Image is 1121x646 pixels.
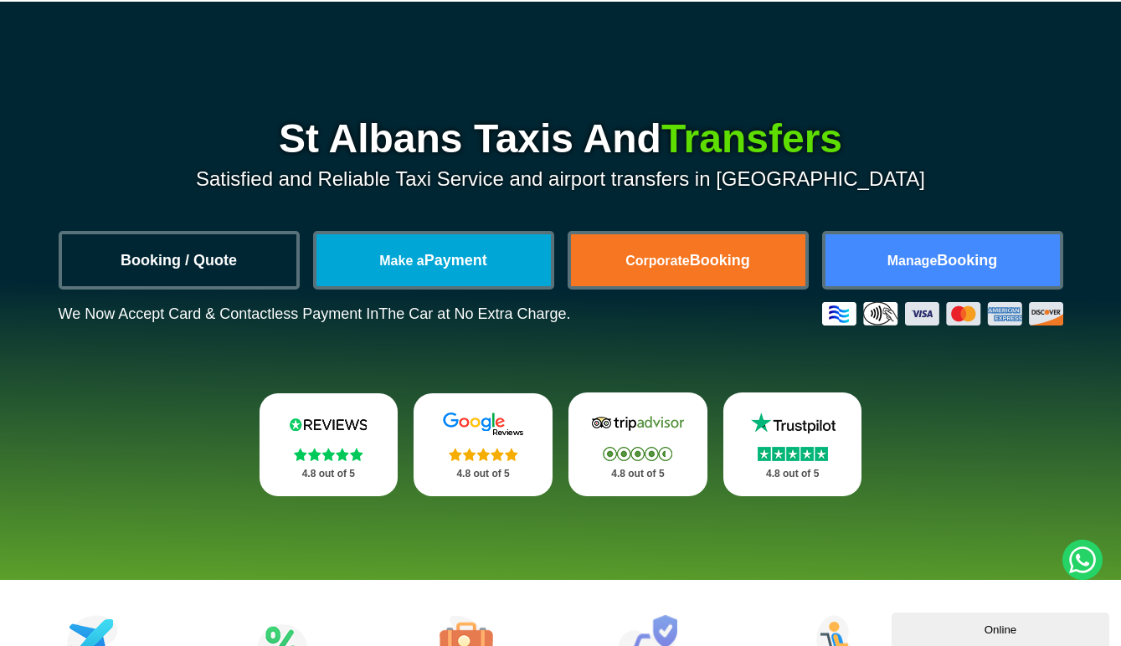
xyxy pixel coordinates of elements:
[822,302,1063,326] img: Credit And Debit Cards
[294,448,363,461] img: Stars
[588,411,688,436] img: Tripadvisor
[449,448,518,461] img: Stars
[378,305,570,322] span: The Car at No Extra Charge.
[825,234,1060,286] a: ManageBooking
[414,393,553,496] a: Google Stars 4.8 out of 5
[62,234,296,286] a: Booking / Quote
[278,412,378,437] img: Reviews.io
[742,464,844,484] p: 4.8 out of 5
[892,609,1113,646] iframe: chat widget
[661,116,842,161] span: Transfers
[603,447,672,461] img: Stars
[568,392,707,496] a: Tripadvisor Stars 4.8 out of 5
[433,412,533,437] img: Google
[587,464,689,484] p: 4.8 out of 5
[432,464,534,484] p: 4.8 out of 5
[316,234,551,286] a: Make aPayment
[743,411,843,436] img: Trustpilot
[571,234,805,286] a: CorporateBooking
[59,119,1063,159] h1: St Albans Taxis And
[379,254,424,268] span: Make a
[723,392,862,496] a: Trustpilot Stars 4.8 out of 5
[278,464,380,484] p: 4.8 out of 5
[260,393,399,496] a: Reviews.io Stars 4.8 out of 5
[758,447,828,461] img: Stars
[59,305,571,323] p: We Now Accept Card & Contactless Payment In
[625,254,689,268] span: Corporate
[59,167,1063,191] p: Satisfied and Reliable Taxi Service and airport transfers in [GEOGRAPHIC_DATA]
[887,254,938,268] span: Manage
